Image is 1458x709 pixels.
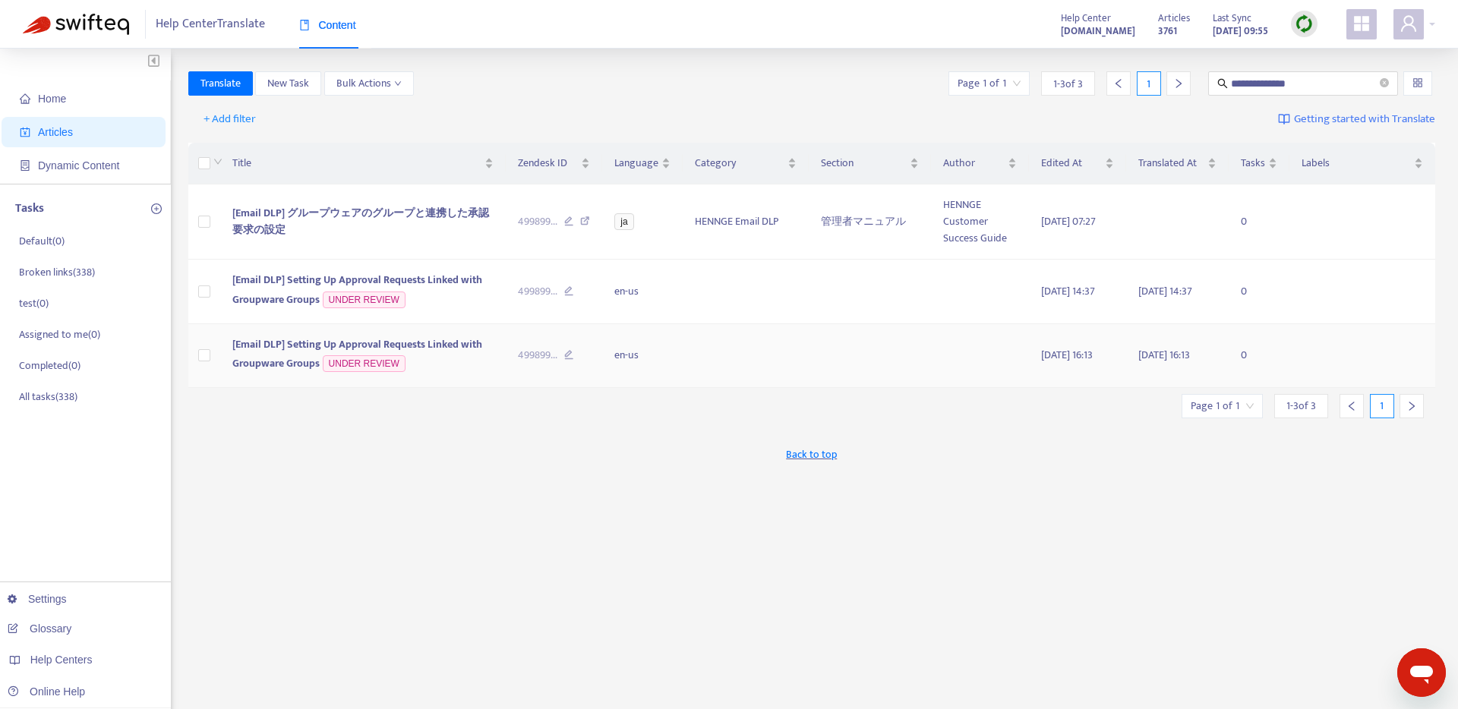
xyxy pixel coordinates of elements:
[19,389,77,405] p: All tasks ( 338 )
[20,160,30,171] span: container
[1241,155,1265,172] span: Tasks
[1061,23,1135,39] strong: [DOMAIN_NAME]
[19,295,49,311] p: test ( 0 )
[38,126,73,138] span: Articles
[1138,155,1205,172] span: Translated At
[1346,401,1357,411] span: left
[1229,143,1289,184] th: Tasks
[1406,401,1417,411] span: right
[204,110,256,128] span: + Add filter
[30,654,93,666] span: Help Centers
[299,20,310,30] span: book
[1289,143,1435,184] th: Labels
[931,184,1029,260] td: HENNGE Customer Success Guide
[151,203,162,214] span: plus-circle
[683,184,808,260] td: HENNGE Email DLP
[1061,22,1135,39] a: [DOMAIN_NAME]
[323,291,406,308] span: UNDER REVIEW
[394,80,402,87] span: down
[1126,143,1229,184] th: Translated At
[232,271,482,308] span: [Email DLP] Setting Up Approval Requests Linked with Groupware Groups
[267,75,309,92] span: New Task
[232,336,482,373] span: [Email DLP] Setting Up Approval Requests Linked with Groupware Groups
[324,71,414,96] button: Bulk Actionsdown
[809,143,932,184] th: Section
[1294,111,1435,128] span: Getting started with Translate
[1138,346,1190,364] span: [DATE] 16:13
[809,184,932,260] td: 管理者マニュアル
[602,143,683,184] th: Language
[8,685,85,698] a: Online Help
[19,326,100,342] p: Assigned to me ( 0 )
[1400,14,1418,33] span: user
[1213,23,1268,39] strong: [DATE] 09:55
[15,200,44,218] p: Tasks
[232,155,481,172] span: Title
[38,93,66,105] span: Home
[156,10,265,39] span: Help Center Translate
[19,358,80,373] p: Completed ( 0 )
[1370,394,1394,418] div: 1
[1229,324,1289,389] td: 0
[518,347,557,364] span: 499899 ...
[1295,14,1314,33] img: sync.dc5367851b00ba804db3.png
[1053,76,1083,92] span: 1 - 3 of 3
[1217,78,1228,89] span: search
[518,155,579,172] span: Zendesk ID
[614,213,633,230] span: ja
[1113,78,1124,89] span: left
[683,143,808,184] th: Category
[1041,213,1096,230] span: [DATE] 07:27
[188,71,253,96] button: Translate
[20,127,30,137] span: account-book
[232,204,489,238] span: [Email DLP] グループウェアのグループと連携した承認要求の設定
[1229,260,1289,324] td: 0
[518,283,557,300] span: 499899 ...
[506,143,603,184] th: Zendesk ID
[200,75,241,92] span: Translate
[8,593,67,605] a: Settings
[786,446,837,462] span: Back to top
[1041,155,1101,172] span: Edited At
[1278,107,1435,131] a: Getting started with Translate
[1229,184,1289,260] td: 0
[1061,10,1111,27] span: Help Center
[1158,23,1177,39] strong: 3761
[1138,282,1192,300] span: [DATE] 14:37
[38,159,119,172] span: Dynamic Content
[931,143,1029,184] th: Author
[336,75,402,92] span: Bulk Actions
[1278,113,1290,125] img: image-link
[192,107,267,131] button: + Add filter
[518,213,557,230] span: 499899 ...
[255,71,321,96] button: New Task
[213,157,222,166] span: down
[614,155,658,172] span: Language
[23,14,129,35] img: Swifteq
[1173,78,1184,89] span: right
[19,233,65,249] p: Default ( 0 )
[1041,346,1093,364] span: [DATE] 16:13
[1041,282,1095,300] span: [DATE] 14:37
[602,324,683,389] td: en-us
[1352,14,1371,33] span: appstore
[1137,71,1161,96] div: 1
[8,622,71,635] a: Glossary
[695,155,784,172] span: Category
[1158,10,1190,27] span: Articles
[602,260,683,324] td: en-us
[323,355,406,372] span: UNDER REVIEW
[1029,143,1125,184] th: Edited At
[943,155,1005,172] span: Author
[1380,78,1389,87] span: close-circle
[821,155,907,172] span: Section
[1286,398,1316,414] span: 1 - 3 of 3
[299,19,356,31] span: Content
[1302,155,1411,172] span: Labels
[1213,10,1251,27] span: Last Sync
[20,93,30,104] span: home
[220,143,506,184] th: Title
[1397,648,1446,697] iframe: メッセージングウィンドウを開くボタン
[1380,77,1389,91] span: close-circle
[19,264,95,280] p: Broken links ( 338 )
